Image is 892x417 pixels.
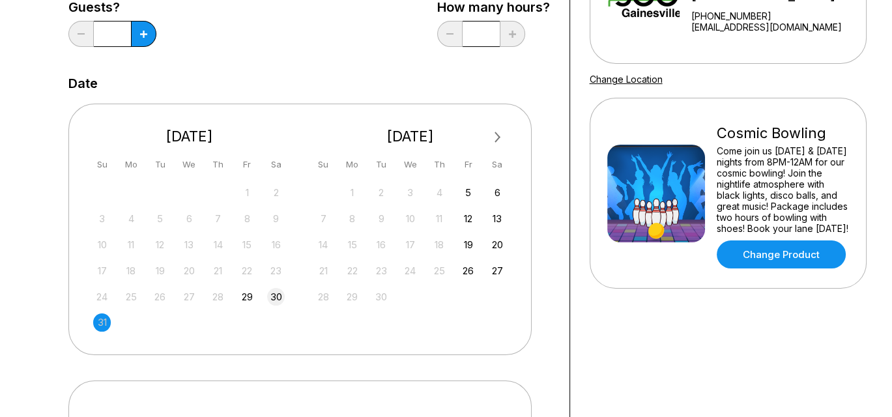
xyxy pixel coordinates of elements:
div: Choose Saturday, September 13th, 2025 [489,210,506,227]
div: Not available Saturday, August 2nd, 2025 [267,184,285,201]
div: Not available Wednesday, September 24th, 2025 [401,262,419,280]
div: Not available Sunday, September 21st, 2025 [315,262,332,280]
div: Su [93,156,111,173]
div: Not available Thursday, September 18th, 2025 [431,236,448,253]
div: Th [209,156,227,173]
a: Change Product [717,240,846,268]
div: Not available Thursday, August 7th, 2025 [209,210,227,227]
div: Not available Sunday, August 17th, 2025 [93,262,111,280]
div: Not available Monday, September 8th, 2025 [343,210,361,227]
div: Choose Friday, September 5th, 2025 [459,184,477,201]
div: Choose Friday, September 26th, 2025 [459,262,477,280]
div: Su [315,156,332,173]
a: Change Location [590,74,663,85]
div: Not available Tuesday, September 9th, 2025 [373,210,390,227]
div: Choose Friday, September 19th, 2025 [459,236,477,253]
div: Not available Tuesday, August 12th, 2025 [151,236,169,253]
div: Not available Tuesday, September 2nd, 2025 [373,184,390,201]
div: We [401,156,419,173]
div: Not available Wednesday, August 13th, 2025 [180,236,198,253]
div: Not available Monday, August 11th, 2025 [122,236,140,253]
div: Not available Saturday, August 9th, 2025 [267,210,285,227]
div: Not available Monday, September 15th, 2025 [343,236,361,253]
div: Not available Wednesday, September 17th, 2025 [401,236,419,253]
div: Not available Sunday, September 7th, 2025 [315,210,332,227]
a: [EMAIL_ADDRESS][DOMAIN_NAME] [691,22,860,33]
div: Not available Thursday, September 25th, 2025 [431,262,448,280]
div: Not available Friday, August 15th, 2025 [238,236,256,253]
div: Not available Friday, August 8th, 2025 [238,210,256,227]
div: Not available Thursday, September 4th, 2025 [431,184,448,201]
div: Not available Wednesday, September 3rd, 2025 [401,184,419,201]
div: Mo [122,156,140,173]
div: Not available Wednesday, August 20th, 2025 [180,262,198,280]
div: Not available Sunday, August 31st, 2025 [93,313,111,331]
div: Not available Wednesday, August 6th, 2025 [180,210,198,227]
div: Th [431,156,448,173]
div: We [180,156,198,173]
div: Not available Tuesday, September 30th, 2025 [373,288,390,306]
div: [DATE] [309,128,511,145]
div: Not available Sunday, August 3rd, 2025 [93,210,111,227]
div: Fr [238,156,256,173]
div: Come join us [DATE] & [DATE] nights from 8PM-12AM for our cosmic bowling! Join the nightlife atmo... [717,145,849,234]
div: Not available Tuesday, September 23rd, 2025 [373,262,390,280]
div: Choose Saturday, September 27th, 2025 [489,262,506,280]
div: Not available Tuesday, August 26th, 2025 [151,288,169,306]
div: Not available Tuesday, August 5th, 2025 [151,210,169,227]
div: Not available Tuesday, August 19th, 2025 [151,262,169,280]
div: Not available Saturday, August 23rd, 2025 [267,262,285,280]
div: month 2025-09 [313,182,508,306]
div: Not available Thursday, August 14th, 2025 [209,236,227,253]
div: Not available Monday, August 4th, 2025 [122,210,140,227]
div: Not available Saturday, August 16th, 2025 [267,236,285,253]
div: Not available Monday, September 29th, 2025 [343,288,361,306]
div: Not available Friday, August 22nd, 2025 [238,262,256,280]
div: Not available Wednesday, September 10th, 2025 [401,210,419,227]
div: Sa [489,156,506,173]
div: Not available Sunday, September 14th, 2025 [315,236,332,253]
div: month 2025-08 [92,182,287,332]
div: Not available Monday, August 25th, 2025 [122,288,140,306]
div: Choose Saturday, September 6th, 2025 [489,184,506,201]
label: Date [68,76,98,91]
div: Choose Saturday, September 20th, 2025 [489,236,506,253]
div: Choose Friday, August 29th, 2025 [238,288,256,306]
div: Not available Wednesday, August 27th, 2025 [180,288,198,306]
div: Choose Saturday, August 30th, 2025 [267,288,285,306]
div: Not available Friday, August 1st, 2025 [238,184,256,201]
div: Sa [267,156,285,173]
div: Not available Sunday, August 10th, 2025 [93,236,111,253]
div: Not available Tuesday, September 16th, 2025 [373,236,390,253]
div: Not available Monday, September 22nd, 2025 [343,262,361,280]
div: Tu [151,156,169,173]
img: Cosmic Bowling [607,145,705,242]
div: Cosmic Bowling [717,124,849,142]
div: Not available Monday, August 18th, 2025 [122,262,140,280]
div: Fr [459,156,477,173]
div: Not available Monday, September 1st, 2025 [343,184,361,201]
div: Not available Sunday, August 24th, 2025 [93,288,111,306]
div: Mo [343,156,361,173]
div: [PHONE_NUMBER] [691,10,860,22]
div: Not available Thursday, August 21st, 2025 [209,262,227,280]
div: Not available Thursday, August 28th, 2025 [209,288,227,306]
div: [DATE] [89,128,291,145]
button: Next Month [487,127,508,148]
div: Tu [373,156,390,173]
div: Choose Friday, September 12th, 2025 [459,210,477,227]
div: Not available Sunday, September 28th, 2025 [315,288,332,306]
div: Not available Thursday, September 11th, 2025 [431,210,448,227]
